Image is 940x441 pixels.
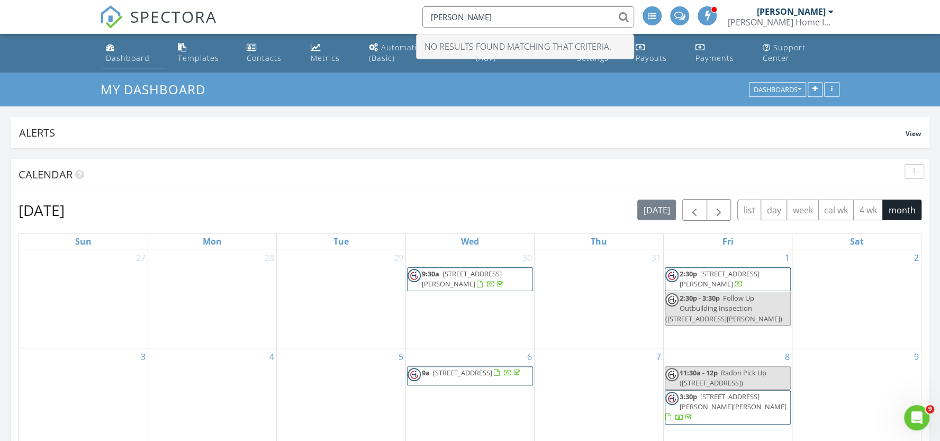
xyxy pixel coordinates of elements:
[665,269,679,282] img: profile_pic01.jpg
[912,249,921,266] a: Go to August 2, 2025
[174,38,234,68] a: Templates
[761,200,787,220] button: day
[787,200,819,220] button: week
[589,234,609,249] a: Thursday
[783,348,792,365] a: Go to August 8, 2025
[178,53,219,63] div: Templates
[247,53,282,63] div: Contacts
[649,249,663,266] a: Go to July 31, 2025
[695,53,734,63] div: Payments
[680,392,787,411] span: [STREET_ADDRESS][PERSON_NAME][PERSON_NAME]
[680,269,760,289] span: [STREET_ADDRESS][PERSON_NAME]
[853,200,883,220] button: 4 wk
[408,269,421,282] img: profile_pic01.jpg
[728,17,834,28] div: Coletta Home Inspections
[912,348,921,365] a: Go to August 9, 2025
[407,267,533,291] a: 9:30a [STREET_ADDRESS][PERSON_NAME]
[818,200,854,220] button: cal wk
[19,200,65,221] h2: [DATE]
[148,249,276,348] td: Go to July 28, 2025
[422,368,522,377] a: 9a [STREET_ADDRESS]
[665,390,791,425] a: 3:30p [STREET_ADDRESS][PERSON_NAME][PERSON_NAME]
[263,249,276,266] a: Go to July 28, 2025
[100,14,217,37] a: SPECTORA
[663,249,792,348] td: Go to August 1, 2025
[758,38,838,68] a: Support Center
[100,5,123,29] img: The Best Home Inspection Software - Spectora
[783,249,792,266] a: Go to August 1, 2025
[417,34,634,59] div: No results found matching that criteria.
[277,249,405,348] td: Go to July 29, 2025
[422,269,439,278] span: 9:30a
[680,368,718,377] span: 11:30a - 12p
[73,234,94,249] a: Sunday
[106,53,150,63] div: Dashboard
[535,249,663,348] td: Go to July 31, 2025
[134,249,148,266] a: Go to July 27, 2025
[906,129,921,138] span: View
[682,199,707,221] button: Previous month
[665,368,679,381] img: profile_pic01.jpg
[19,249,148,348] td: Go to July 27, 2025
[407,366,533,385] a: 9a [STREET_ADDRESS]
[201,234,224,249] a: Monday
[707,199,731,221] button: Next month
[525,348,534,365] a: Go to August 6, 2025
[392,249,405,266] a: Go to July 29, 2025
[737,200,761,220] button: list
[19,125,906,140] div: Alerts
[631,38,683,68] a: Payouts
[369,42,431,63] div: Automations (Basic)
[19,167,73,182] span: Calendar
[130,5,217,28] span: SPECTORA
[680,269,760,289] a: 2:30p [STREET_ADDRESS][PERSON_NAME]
[680,368,766,388] span: Radon Pick Up ([STREET_ADDRESS])
[306,38,356,68] a: Metrics
[101,80,214,98] a: My Dashboard
[636,53,667,63] div: Payouts
[422,6,634,28] input: Search everything...
[882,200,921,220] button: month
[665,293,782,323] span: Follow Up Outbuilding Inspection ([STREET_ADDRESS][PERSON_NAME])
[926,405,934,413] span: 9
[408,368,421,381] img: profile_pic01.jpg
[311,53,340,63] div: Metrics
[102,38,165,68] a: Dashboard
[757,6,826,17] div: [PERSON_NAME]
[396,348,405,365] a: Go to August 5, 2025
[680,392,697,401] span: 3:30p
[691,38,750,68] a: Payments
[139,348,148,365] a: Go to August 3, 2025
[754,86,801,94] div: Dashboards
[665,392,679,405] img: profile_pic01.jpg
[422,368,430,377] span: 9a
[665,293,679,307] img: profile_pic01.jpg
[520,249,534,266] a: Go to July 30, 2025
[637,200,676,220] button: [DATE]
[331,234,351,249] a: Tuesday
[680,293,720,303] span: 2:30p - 3:30p
[405,249,534,348] td: Go to July 30, 2025
[365,38,463,68] a: Automations (Basic)
[267,348,276,365] a: Go to August 4, 2025
[242,38,298,68] a: Contacts
[763,42,806,63] div: Support Center
[665,267,791,291] a: 2:30p [STREET_ADDRESS][PERSON_NAME]
[422,269,502,289] span: [STREET_ADDRESS][PERSON_NAME]
[680,269,697,278] span: 2:30p
[433,368,492,377] span: [STREET_ADDRESS]
[665,392,787,421] a: 3:30p [STREET_ADDRESS][PERSON_NAME][PERSON_NAME]
[904,405,929,430] iframe: Intercom live chat
[720,234,735,249] a: Friday
[848,234,866,249] a: Saturday
[459,234,481,249] a: Wednesday
[792,249,921,348] td: Go to August 2, 2025
[654,348,663,365] a: Go to August 7, 2025
[422,269,505,289] a: 9:30a [STREET_ADDRESS][PERSON_NAME]
[749,83,806,97] button: Dashboards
